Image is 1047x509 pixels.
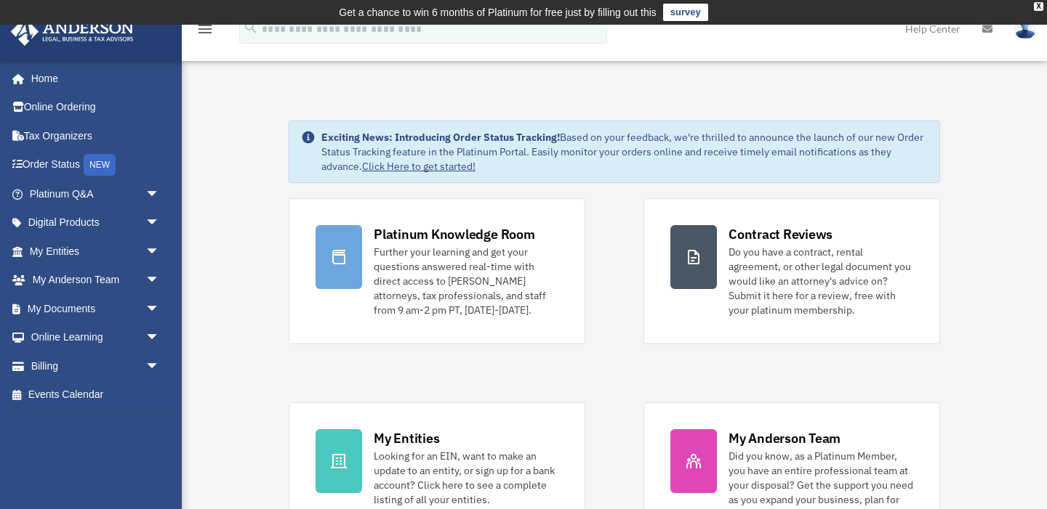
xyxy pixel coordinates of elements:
[374,245,558,317] div: Further your learning and get your questions answered real-time with direct access to [PERSON_NAM...
[145,237,174,266] span: arrow_drop_down
[7,17,138,46] img: Anderson Advisors Platinum Portal
[10,121,182,150] a: Tax Organizers
[729,225,833,243] div: Contract Reviews
[10,266,182,295] a: My Anderson Teamarrow_drop_down
[663,4,708,21] a: survey
[145,179,174,209] span: arrow_drop_down
[321,130,928,174] div: Based on your feedback, we're thrilled to announce the launch of our new Order Status Tracking fe...
[10,351,182,380] a: Billingarrow_drop_down
[729,245,913,317] div: Do you have a contract, rental agreement, or other legal document you would like an attorney's ad...
[374,225,535,243] div: Platinum Knowledge Room
[145,208,174,238] span: arrow_drop_down
[10,150,182,180] a: Order StatusNEW
[1034,2,1043,11] div: close
[10,208,182,237] a: Digital Productsarrow_drop_down
[321,131,560,144] strong: Exciting News: Introducing Order Status Tracking!
[145,323,174,353] span: arrow_drop_down
[196,25,214,38] a: menu
[10,323,182,352] a: Online Learningarrow_drop_down
[374,429,439,447] div: My Entities
[374,449,558,507] div: Looking for an EIN, want to make an update to an entity, or sign up for a bank account? Click her...
[196,20,214,38] i: menu
[729,429,841,447] div: My Anderson Team
[10,179,182,208] a: Platinum Q&Aarrow_drop_down
[362,160,476,173] a: Click Here to get started!
[339,4,657,21] div: Get a chance to win 6 months of Platinum for free just by filling out this
[289,198,585,344] a: Platinum Knowledge Room Further your learning and get your questions answered real-time with dire...
[10,93,182,122] a: Online Ordering
[10,64,174,93] a: Home
[10,237,182,266] a: My Entitiesarrow_drop_down
[10,380,182,410] a: Events Calendar
[643,198,940,344] a: Contract Reviews Do you have a contract, rental agreement, or other legal document you would like...
[84,154,116,176] div: NEW
[145,351,174,381] span: arrow_drop_down
[145,266,174,296] span: arrow_drop_down
[1014,18,1036,39] img: User Pic
[243,20,259,36] i: search
[145,294,174,324] span: arrow_drop_down
[10,294,182,323] a: My Documentsarrow_drop_down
